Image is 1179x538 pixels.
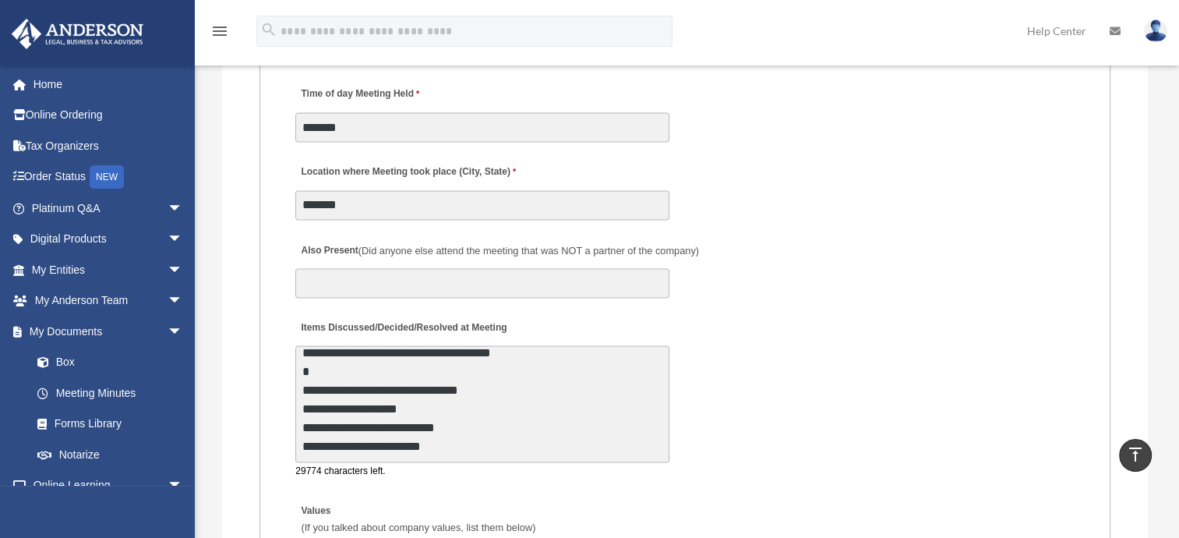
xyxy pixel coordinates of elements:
label: Location where Meeting took place (City, State) [295,161,520,182]
span: arrow_drop_down [168,470,199,502]
a: vertical_align_top [1119,439,1152,472]
a: My Documentsarrow_drop_down [11,316,207,347]
a: Forms Library [22,409,207,440]
a: menu [210,27,229,41]
a: Online Learningarrow_drop_down [11,470,207,501]
a: Notarize [22,439,207,470]
i: menu [210,22,229,41]
img: Anderson Advisors Platinum Portal [7,19,148,49]
a: Home [11,69,207,100]
div: NEW [90,165,124,189]
a: Tax Organizers [11,130,207,161]
label: Time of day Meeting Held [295,84,443,105]
a: My Entitiesarrow_drop_down [11,254,207,285]
span: arrow_drop_down [168,316,199,348]
a: Platinum Q&Aarrow_drop_down [11,193,207,224]
i: search [260,21,277,38]
span: arrow_drop_down [168,254,199,286]
div: 29774 characters left. [295,462,669,479]
i: vertical_align_top [1126,445,1145,464]
span: (If you talked about company values, list them below) [301,521,535,533]
img: User Pic [1144,19,1167,42]
span: arrow_drop_down [168,224,199,256]
a: Order StatusNEW [11,161,207,193]
span: (Did anyone else attend the meeting that was NOT a partner of the company) [358,244,699,256]
span: arrow_drop_down [168,193,199,225]
label: Also Present [295,239,703,260]
a: Digital Productsarrow_drop_down [11,224,207,255]
a: My Anderson Teamarrow_drop_down [11,285,207,317]
a: Meeting Minutes [22,377,199,409]
label: Values [295,500,539,537]
label: Items Discussed/Decided/Resolved at Meeting [295,317,510,338]
a: Online Ordering [11,100,207,131]
a: Box [22,347,207,378]
span: arrow_drop_down [168,285,199,317]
